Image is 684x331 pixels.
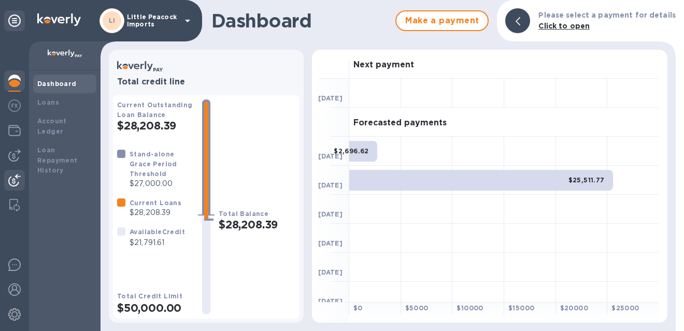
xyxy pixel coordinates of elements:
[8,99,21,112] img: Foreign exchange
[318,152,343,160] b: [DATE]
[318,297,343,305] b: [DATE]
[508,304,534,312] b: $ 15000
[130,207,181,218] p: $28,208.39
[117,119,194,132] h2: $28,208.39
[130,178,194,189] p: $27,000.00
[353,118,447,128] h3: Forecasted payments
[130,199,181,207] b: Current Loans
[395,10,489,31] button: Make a payment
[211,10,390,32] h1: Dashboard
[318,94,343,102] b: [DATE]
[560,304,588,312] b: $ 20000
[353,60,414,70] h3: Next payment
[117,77,295,87] h3: Total credit line
[4,10,25,31] div: Unpin categories
[37,146,78,175] b: Loan Repayment History
[318,210,343,218] b: [DATE]
[457,304,483,312] b: $ 10000
[130,228,185,236] b: Available Credit
[219,218,295,231] h2: $28,208.39
[334,147,369,155] b: $2,696.62
[37,80,77,88] b: Dashboard
[318,268,343,276] b: [DATE]
[117,292,182,300] b: Total Credit Limit
[130,150,177,178] b: Stand-alone Grace Period Threshold
[318,239,343,247] b: [DATE]
[37,117,67,135] b: Account Ledger
[109,17,116,24] b: LI
[37,98,59,106] b: Loans
[219,210,268,218] b: Total Balance
[37,13,81,26] img: Logo
[405,15,479,27] span: Make a payment
[611,304,639,312] b: $ 25000
[8,124,21,137] img: Wallets
[127,13,179,28] p: Little Peacock Imports
[538,22,590,30] b: Click to open
[117,301,194,314] h2: $50,000.00
[353,304,363,312] b: $ 0
[318,181,343,189] b: [DATE]
[130,237,185,248] p: $21,791.61
[538,11,676,19] b: Please select a payment for details
[568,176,605,184] b: $25,511.77
[405,304,429,312] b: $ 5000
[117,101,193,119] b: Current Outstanding Loan Balance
